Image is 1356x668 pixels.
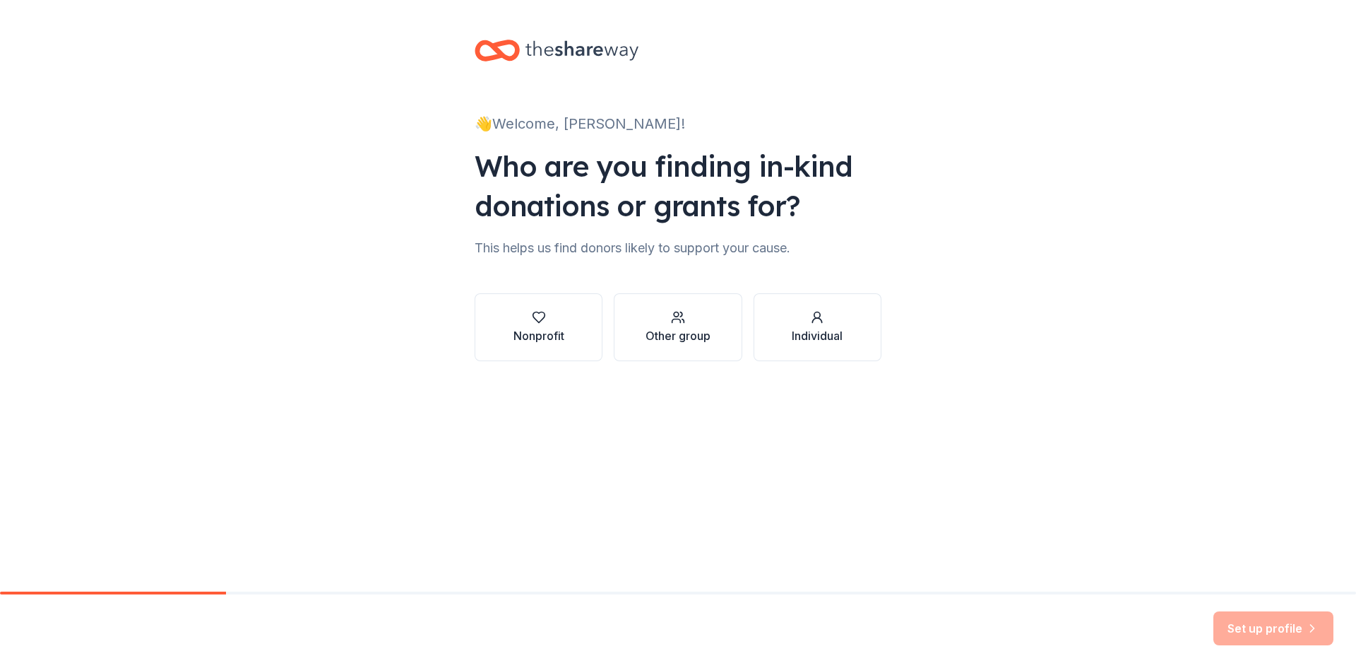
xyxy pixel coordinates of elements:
[513,327,564,344] div: Nonprofit
[475,146,881,225] div: Who are you finding in-kind donations or grants for?
[614,293,742,361] button: Other group
[475,112,881,135] div: 👋 Welcome, [PERSON_NAME]!
[792,327,843,344] div: Individual
[646,327,710,344] div: Other group
[754,293,881,361] button: Individual
[475,237,881,259] div: This helps us find donors likely to support your cause.
[475,293,602,361] button: Nonprofit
